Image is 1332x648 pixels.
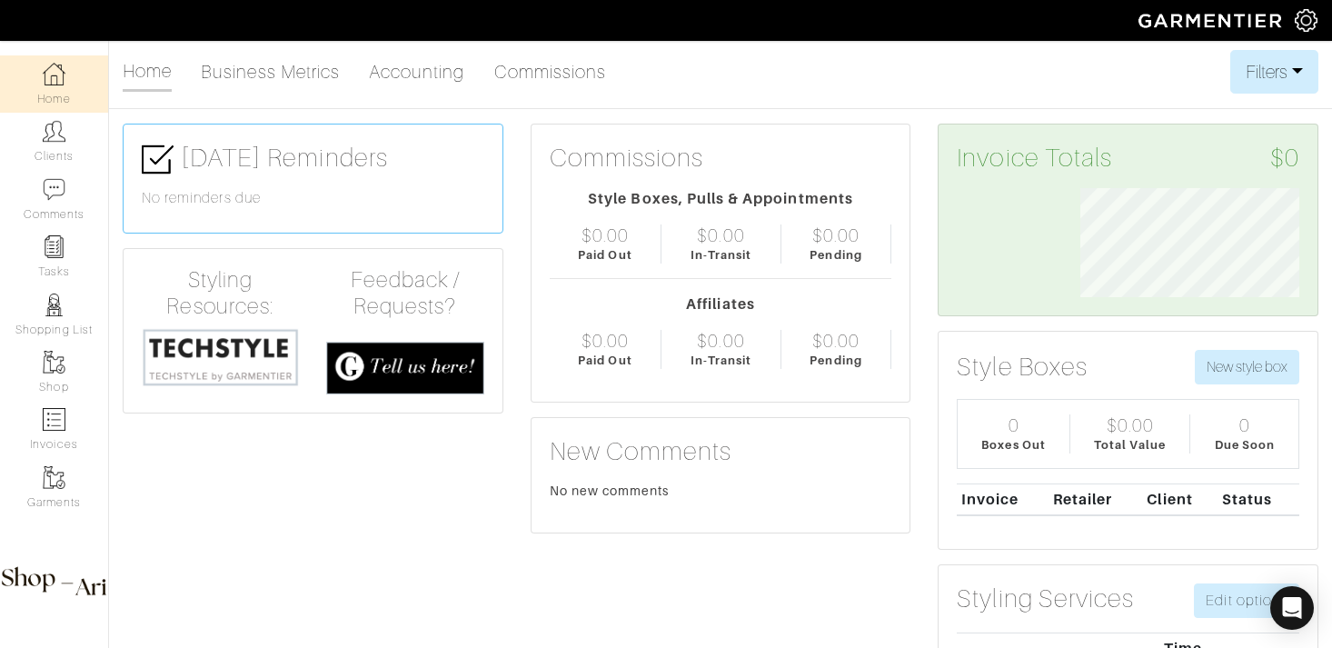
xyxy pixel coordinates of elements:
[1295,9,1317,32] img: gear-icon-white-bd11855cb880d31180b6d7d6211b90ccbf57a29d726f0c71d8c61bd08dd39cc2.png
[810,352,861,369] div: Pending
[957,484,1049,515] th: Invoice
[812,330,860,352] div: $0.00
[1270,143,1299,174] span: $0
[43,351,65,374] img: garments-icon-b7da505a4dc4fd61783c78ac3ca0ef83fa9d6f193b1c9dc38574b1d14d53ca28.png
[43,178,65,201] img: comment-icon-a0a6a9ef722e966f86d9cbdc48e553b5cf19dbc54f86b18d962a5391bc8f6eb6.png
[142,143,484,175] h3: [DATE] Reminders
[201,54,340,90] a: Business Metrics
[1009,414,1019,436] div: 0
[1239,414,1250,436] div: 0
[957,143,1299,174] h3: Invoice Totals
[1215,436,1275,454] div: Due Soon
[1107,414,1154,436] div: $0.00
[142,190,484,207] h6: No reminders due
[123,53,172,92] a: Home
[1094,436,1167,454] div: Total Value
[1049,484,1143,515] th: Retailer
[697,224,744,246] div: $0.00
[812,224,860,246] div: $0.00
[810,246,861,264] div: Pending
[43,294,65,316] img: stylists-icon-eb353228a002819b7ec25b43dbf5f0378dd9e0616d9560372ff212230b889e62.png
[578,352,631,369] div: Paid Out
[957,352,1088,383] h3: Style Boxes
[43,466,65,489] img: garments-icon-b7da505a4dc4fd61783c78ac3ca0ef83fa9d6f193b1c9dc38574b1d14d53ca28.png
[1230,50,1318,94] button: Filters
[550,294,892,315] div: Affiliates
[550,436,892,467] h3: New Comments
[43,120,65,143] img: clients-icon-6bae9207a08558b7cb47a8932f037763ab4055f8c8b6bfacd5dc20c3e0201464.png
[981,436,1045,454] div: Boxes Out
[1194,583,1299,618] a: Edit options
[369,54,465,90] a: Accounting
[691,246,752,264] div: In-Transit
[142,144,174,175] img: check-box-icon-36a4915ff3ba2bd8f6e4f29bc755bb66becd62c870f447fc0dd1365fcfddab58.png
[550,188,892,210] div: Style Boxes, Pulls & Appointments
[582,330,629,352] div: $0.00
[43,408,65,431] img: orders-icon-0abe47150d42831381b5fb84f609e132dff9fe21cb692f30cb5eec754e2cba89.png
[1143,484,1218,515] th: Client
[957,583,1134,614] h3: Styling Services
[1129,5,1295,36] img: garmentier-logo-header-white-b43fb05a5012e4ada735d5af1a66efaba907eab6374d6393d1fbf88cb4ef424d.png
[1218,484,1299,515] th: Status
[582,224,629,246] div: $0.00
[142,267,299,320] h4: Styling Resources:
[326,267,483,320] h4: Feedback / Requests?
[43,63,65,85] img: dashboard-icon-dbcd8f5a0b271acd01030246c82b418ddd0df26cd7fceb0bd07c9910d44c42f6.png
[697,330,744,352] div: $0.00
[494,54,607,90] a: Commissions
[1195,350,1299,384] button: New style box
[43,235,65,258] img: reminder-icon-8004d30b9f0a5d33ae49ab947aed9ed385cf756f9e5892f1edd6e32f2345188e.png
[578,246,631,264] div: Paid Out
[550,143,704,174] h3: Commissions
[550,482,892,500] div: No new comments
[142,327,299,387] img: techstyle-93310999766a10050dc78ceb7f971a75838126fd19372ce40ba20cdf6a89b94b.png
[326,342,483,394] img: feedback_requests-3821251ac2bd56c73c230f3229a5b25d6eb027adea667894f41107c140538ee0.png
[691,352,752,369] div: In-Transit
[1270,586,1314,630] div: Open Intercom Messenger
